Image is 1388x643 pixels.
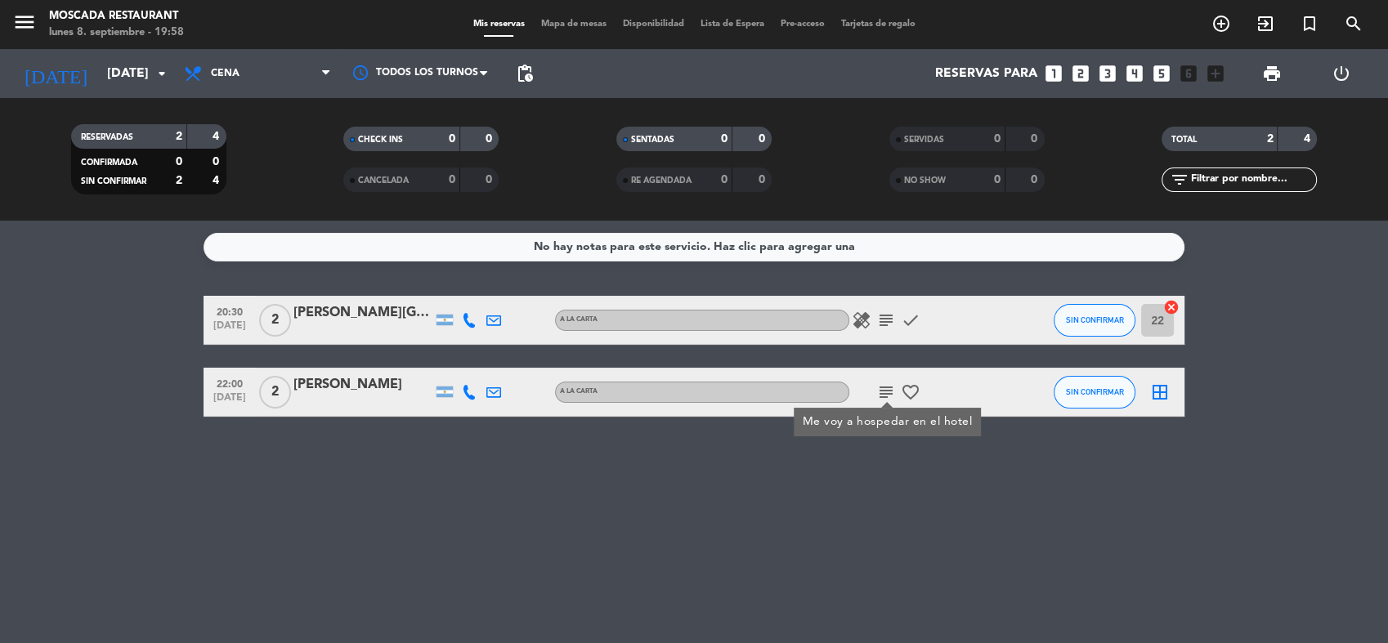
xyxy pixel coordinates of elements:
div: No hay notas para este servicio. Haz clic para agregar una [534,238,855,257]
i: power_settings_new [1332,64,1351,83]
span: CANCELADA [358,176,409,185]
span: Pre-acceso [772,20,833,29]
i: looks_two [1070,63,1091,84]
i: looks_5 [1151,63,1172,84]
i: looks_4 [1124,63,1145,84]
strong: 2 [176,175,182,186]
i: arrow_drop_down [152,64,172,83]
span: A LA CARTA [560,316,598,323]
span: A LA CARTA [560,388,598,395]
button: SIN CONFIRMAR [1054,376,1135,409]
span: Mis reservas [465,20,533,29]
i: cancel [1163,299,1180,315]
span: 2 [259,304,291,337]
i: healing [852,310,871,330]
span: SERVIDAS [904,136,944,144]
button: SIN CONFIRMAR [1054,304,1135,337]
i: [DATE] [12,56,99,92]
span: pending_actions [515,64,535,83]
div: [PERSON_NAME] [293,374,432,395]
i: favorite_border [901,382,920,402]
strong: 0 [486,133,495,145]
span: Lista de Espera [692,20,772,29]
input: Filtrar por nombre... [1189,171,1316,189]
div: [PERSON_NAME][GEOGRAPHIC_DATA] [293,302,432,324]
i: looks_6 [1178,63,1199,84]
strong: 4 [1304,133,1314,145]
span: Disponibilidad [615,20,692,29]
span: SIN CONFIRMAR [81,177,146,185]
span: CONFIRMADA [81,159,137,167]
span: 2 [259,376,291,409]
i: border_all [1150,382,1170,402]
span: Tarjetas de regalo [833,20,924,29]
strong: 0 [721,174,728,185]
span: [DATE] [209,392,250,411]
i: subject [876,310,896,330]
span: TOTAL [1171,136,1197,144]
strong: 2 [1266,133,1273,145]
i: looks_one [1043,63,1064,84]
span: 20:30 [209,301,250,320]
strong: 0 [721,133,728,145]
span: CHECK INS [358,136,403,144]
div: Me voy a hospedar en el hotel [803,413,973,431]
i: filter_list [1170,170,1189,190]
strong: 0 [758,133,768,145]
strong: 4 [213,175,222,186]
span: SIN CONFIRMAR [1066,315,1124,324]
span: SENTADAS [631,136,674,144]
span: 22:00 [209,373,250,392]
strong: 0 [213,156,222,167]
i: subject [876,382,896,402]
strong: 0 [994,133,1001,145]
button: menu [12,10,37,40]
i: add_box [1205,63,1226,84]
strong: 0 [1031,174,1041,185]
strong: 0 [449,174,455,185]
strong: 0 [758,174,768,185]
span: Cena [211,68,240,79]
strong: 0 [176,156,182,167]
span: print [1262,64,1282,83]
span: Reservas para [935,66,1037,82]
i: menu [12,10,37,34]
span: RE AGENDADA [631,176,692,185]
strong: 0 [994,174,1001,185]
i: add_circle_outline [1211,14,1231,33]
span: RESERVADAS [81,133,133,141]
strong: 4 [213,131,222,142]
strong: 0 [1031,133,1041,145]
span: [DATE] [209,320,250,339]
strong: 2 [176,131,182,142]
span: SIN CONFIRMAR [1066,387,1124,396]
span: NO SHOW [904,176,946,185]
i: check [901,310,920,330]
div: lunes 8. septiembre - 19:58 [49,25,184,41]
div: Moscada Restaurant [49,8,184,25]
div: LOG OUT [1307,49,1377,98]
strong: 0 [449,133,455,145]
strong: 0 [486,174,495,185]
i: exit_to_app [1256,14,1275,33]
span: Mapa de mesas [533,20,615,29]
i: turned_in_not [1300,14,1319,33]
i: search [1344,14,1363,33]
i: looks_3 [1097,63,1118,84]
